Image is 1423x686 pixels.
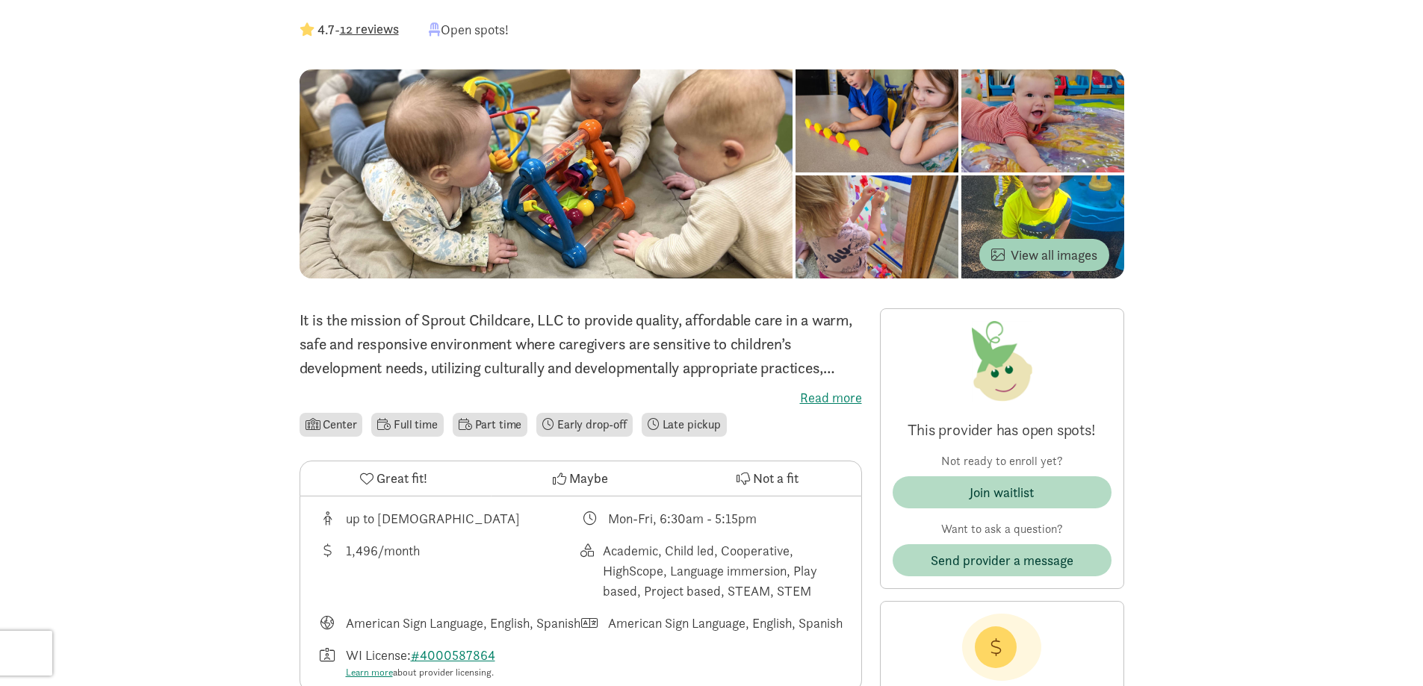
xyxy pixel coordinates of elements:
p: Want to ask a question? [893,520,1112,538]
li: Early drop-off [536,413,633,437]
li: Center [300,413,363,437]
span: Maybe [569,468,608,488]
strong: 4.7 [317,21,335,38]
button: Great fit! [300,461,487,496]
p: It is the mission of Sprout Childcare, LLC to provide quality, affordable care in a warm, safe an... [300,308,862,380]
div: about provider licensing. [346,665,501,680]
li: Full time [371,413,443,437]
div: 1,496/month [346,540,420,601]
span: Send provider a message [931,550,1073,570]
div: Languages taught [318,613,581,633]
div: Mon-Fri, 6:30am - 5:15pm [608,508,757,528]
div: Average tuition for this program [318,540,581,601]
li: Late pickup [642,413,727,437]
p: Not ready to enroll yet? [893,452,1112,470]
div: American Sign Language, English, Spanish [608,613,843,633]
span: Not a fit [753,468,799,488]
span: View all images [991,245,1097,265]
button: Join waitlist [893,476,1112,508]
div: Languages spoken [580,613,843,633]
span: Great fit! [376,468,427,488]
div: Join waitlist [970,482,1034,502]
a: #4000587864 [411,646,495,664]
div: - [300,19,399,40]
button: Maybe [487,461,674,496]
button: View all images [979,239,1109,271]
li: Part time [453,413,527,437]
div: Academic, Child led, Cooperative, HighScope, Language immersion, Play based, Project based, STEAM... [603,540,843,601]
div: Age range for children that this provider cares for [318,508,581,528]
label: Read more [300,389,862,407]
p: This provider has open spots! [893,420,1112,440]
div: WI License: [346,645,501,680]
button: Not a fit [674,461,861,496]
button: 12 reviews [340,19,399,39]
div: Open spots! [429,19,509,40]
div: Class schedule [580,508,843,528]
div: License number [318,645,581,680]
a: Learn more [346,666,393,679]
div: American Sign Language, English, Spanish [346,613,580,633]
img: Provider logo [972,321,1032,402]
div: This provider's education philosophy [580,540,843,601]
button: Send provider a message [893,544,1112,576]
div: up to [DEMOGRAPHIC_DATA] [346,508,520,528]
